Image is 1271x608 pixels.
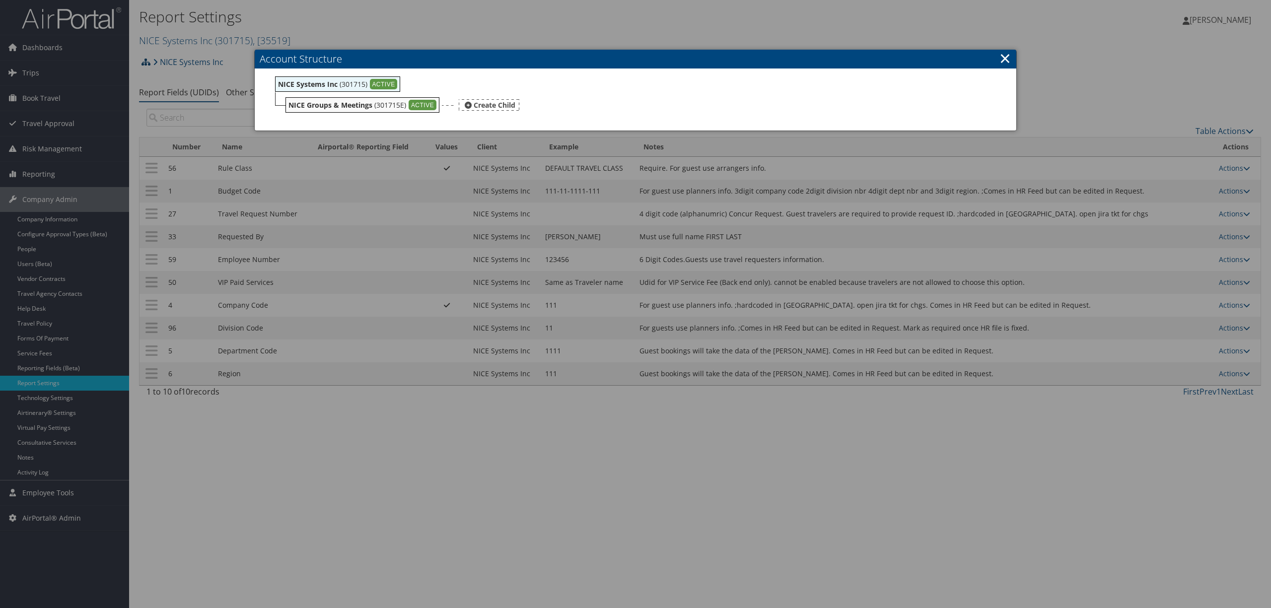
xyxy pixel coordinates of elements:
[288,100,372,110] b: NICE Groups & Meetings
[278,79,338,89] b: NICE Systems Inc
[459,99,519,111] div: Create Child
[999,48,1011,68] a: ×
[275,76,401,92] div: (301715)
[254,50,1017,131] div: Account Structure
[255,50,1016,68] h3: Account Structure
[409,100,436,111] div: ACTIVE
[285,97,439,113] div: (301715E)
[370,79,398,90] div: ACTIVE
